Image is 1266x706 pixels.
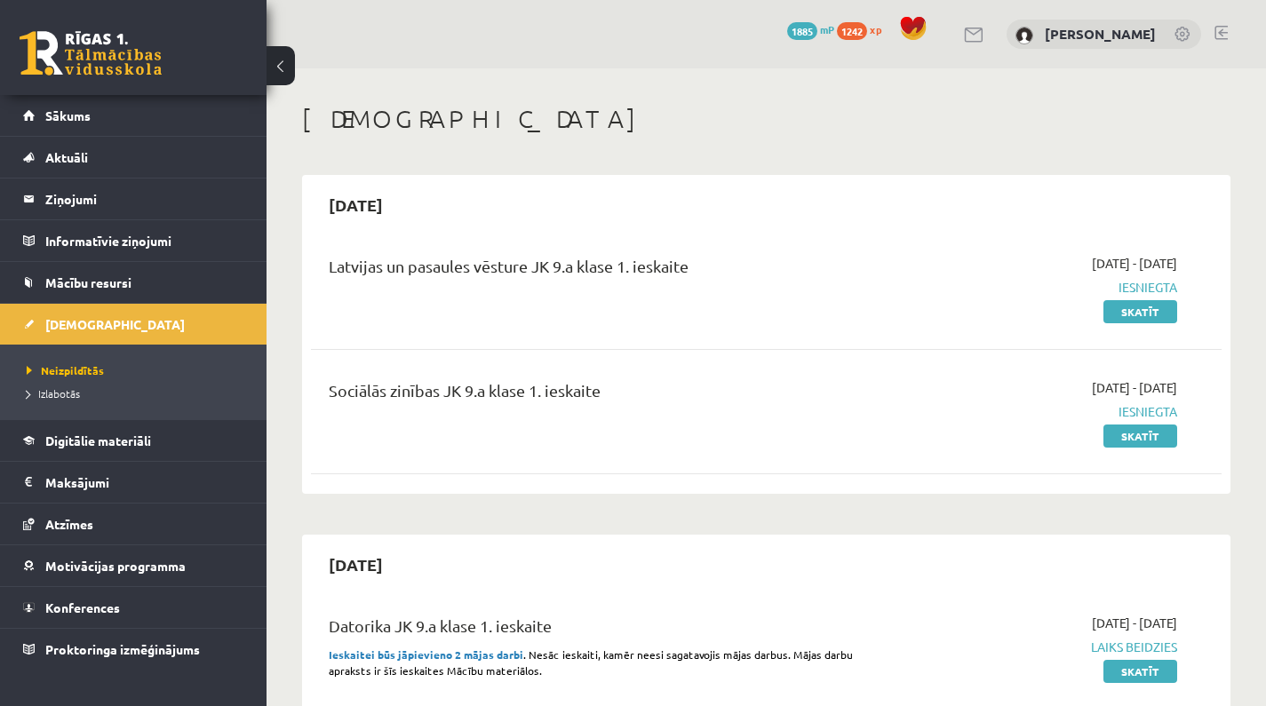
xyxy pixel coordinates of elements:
a: Sākums [23,95,244,136]
a: Neizpildītās [27,362,249,378]
a: Skatīt [1103,424,1177,448]
a: [PERSON_NAME] [1045,25,1156,43]
span: mP [820,22,834,36]
span: 1242 [837,22,867,40]
legend: Ziņojumi [45,178,244,219]
h1: [DEMOGRAPHIC_DATA] [302,104,1230,134]
span: [DATE] - [DATE] [1092,254,1177,273]
a: [DEMOGRAPHIC_DATA] [23,304,244,345]
span: . Nesāc ieskaiti, kamēr neesi sagatavojis mājas darbus. Mājas darbu apraksts ir šīs ieskaites Māc... [329,647,853,678]
a: Izlabotās [27,385,249,401]
span: xp [870,22,881,36]
a: Digitālie materiāli [23,420,244,461]
a: Skatīt [1103,300,1177,323]
a: Konferences [23,587,244,628]
span: [DEMOGRAPHIC_DATA] [45,316,185,332]
span: Iesniegta [912,402,1177,421]
span: [DATE] - [DATE] [1092,614,1177,632]
span: Neizpildītās [27,363,104,377]
span: Konferences [45,599,120,615]
span: Sākums [45,107,91,123]
span: 1885 [787,22,817,40]
span: Motivācijas programma [45,558,186,574]
div: Sociālās zinības JK 9.a klase 1. ieskaite [329,378,886,411]
a: Maksājumi [23,462,244,503]
div: Datorika JK 9.a klase 1. ieskaite [329,614,886,647]
span: Atzīmes [45,516,93,532]
strong: Ieskaitei būs jāpievieno 2 mājas darbi [329,647,523,662]
img: Izabella Bebre [1015,27,1033,44]
span: [DATE] - [DATE] [1092,378,1177,397]
a: Mācību resursi [23,262,244,303]
a: Atzīmes [23,504,244,544]
div: Latvijas un pasaules vēsture JK 9.a klase 1. ieskaite [329,254,886,287]
legend: Maksājumi [45,462,244,503]
a: Skatīt [1103,660,1177,683]
span: Digitālie materiāli [45,432,151,448]
span: Mācību resursi [45,274,131,290]
span: Iesniegta [912,278,1177,297]
span: Aktuāli [45,149,88,165]
a: Motivācijas programma [23,545,244,586]
a: 1885 mP [787,22,834,36]
a: Aktuāli [23,137,244,178]
span: Laiks beidzies [912,638,1177,656]
h2: [DATE] [311,184,401,226]
a: Informatīvie ziņojumi [23,220,244,261]
a: Ziņojumi [23,178,244,219]
a: Rīgas 1. Tālmācības vidusskola [20,31,162,75]
span: Proktoringa izmēģinājums [45,641,200,657]
a: 1242 xp [837,22,890,36]
a: Proktoringa izmēģinājums [23,629,244,670]
span: Izlabotās [27,386,80,401]
legend: Informatīvie ziņojumi [45,220,244,261]
h2: [DATE] [311,543,401,585]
